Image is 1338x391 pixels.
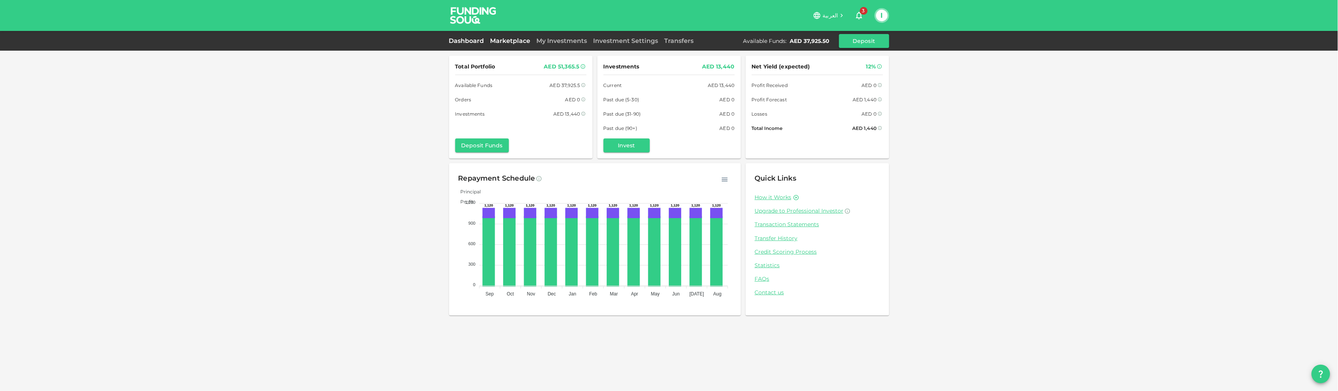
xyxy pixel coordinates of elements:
[604,110,641,118] span: Past due (31-90)
[465,200,475,205] tspan: 1,200
[689,291,704,297] tspan: [DATE]
[708,81,735,89] div: AED 13,440
[661,37,697,44] a: Transfers
[449,37,487,44] a: Dashboard
[876,10,888,21] button: I
[755,207,844,214] span: Upgrade to Professional Investor
[473,283,475,287] tspan: 0
[604,96,639,104] span: Past due (5-30)
[860,7,868,15] span: 3
[839,34,889,48] button: Deposit
[548,291,556,297] tspan: Dec
[755,248,880,256] a: Credit Scoring Process
[455,110,485,118] span: Investments
[702,62,735,72] div: AED 13,440
[527,291,535,297] tspan: Nov
[487,37,534,44] a: Marketplace
[755,289,880,296] a: Contact us
[1312,365,1330,383] button: question
[862,110,877,118] div: AED 0
[468,241,475,246] tspan: 600
[544,62,580,72] div: AED 51,365.5
[455,138,509,152] button: Deposit Funds
[454,189,481,195] span: Principal
[569,291,576,297] tspan: Jan
[455,62,495,72] span: Total Portfolio
[866,62,876,72] div: 12%
[604,62,639,72] span: Investments
[790,37,830,45] div: AED 37,925.50
[550,81,580,89] div: AED 37,925.5
[713,291,721,297] tspan: Aug
[454,199,473,205] span: Profit
[565,96,580,104] div: AED 0
[720,96,735,104] div: AED 0
[553,110,580,118] div: AED 13,440
[604,124,638,132] span: Past due (90+)
[455,81,493,89] span: Available Funds
[720,110,735,118] div: AED 0
[755,262,880,269] a: Statistics
[823,12,838,19] span: العربية
[651,291,660,297] tspan: May
[610,291,618,297] tspan: Mar
[604,81,622,89] span: Current
[862,81,877,89] div: AED 0
[752,110,768,118] span: Losses
[755,194,792,201] a: How it Works
[755,174,797,183] span: Quick Links
[485,291,494,297] tspan: Sep
[752,124,783,132] span: Total Income
[743,37,787,45] div: Available Funds :
[755,235,880,242] a: Transfer History
[468,221,475,225] tspan: 900
[458,172,535,185] div: Repayment Schedule
[720,124,735,132] div: AED 0
[589,291,597,297] tspan: Feb
[590,37,661,44] a: Investment Settings
[853,96,877,104] div: AED 1,440
[455,96,471,104] span: Orders
[534,37,590,44] a: My Investments
[755,275,880,283] a: FAQs
[755,221,880,228] a: Transaction Statements
[507,291,514,297] tspan: Oct
[752,62,811,72] span: Net Yield (expected)
[631,291,638,297] tspan: Apr
[672,291,680,297] tspan: Jun
[604,138,650,152] button: Invest
[852,124,877,132] div: AED 1,440
[468,262,475,266] tspan: 300
[752,81,788,89] span: Profit Received
[752,96,787,104] span: Profit Forecast
[851,8,867,23] button: 3
[755,207,880,215] a: Upgrade to Professional Investor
